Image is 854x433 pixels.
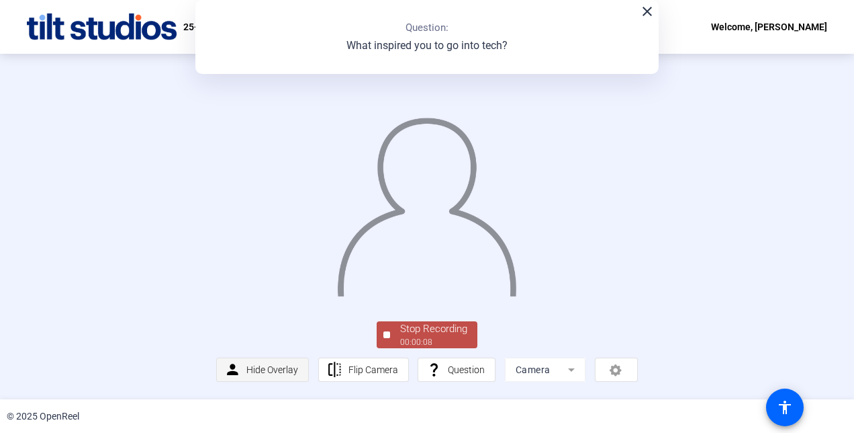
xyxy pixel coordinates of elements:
[406,20,448,36] p: Question:
[377,321,477,349] button: Stop Recording00:00:08
[216,358,309,382] button: Hide Overlay
[346,38,508,54] p: What inspired you to go into tech?
[400,336,467,348] div: 00:00:08
[448,364,485,375] span: Question
[318,358,409,382] button: Flip Camera
[326,362,343,379] mat-icon: flip
[400,321,467,337] div: Stop Recording
[336,107,518,297] img: overlay
[224,362,241,379] mat-icon: person
[7,409,79,424] div: © 2025 OpenReel
[183,19,418,35] p: 25-18190359-OPT-Optum Tech Oct Town Hall self-reco
[418,358,495,382] button: Question
[246,364,298,375] span: Hide Overlay
[27,13,177,40] img: OpenReel logo
[711,19,827,35] div: Welcome, [PERSON_NAME]
[639,3,655,19] mat-icon: close
[348,364,398,375] span: Flip Camera
[777,399,793,416] mat-icon: accessibility
[426,362,442,379] mat-icon: question_mark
